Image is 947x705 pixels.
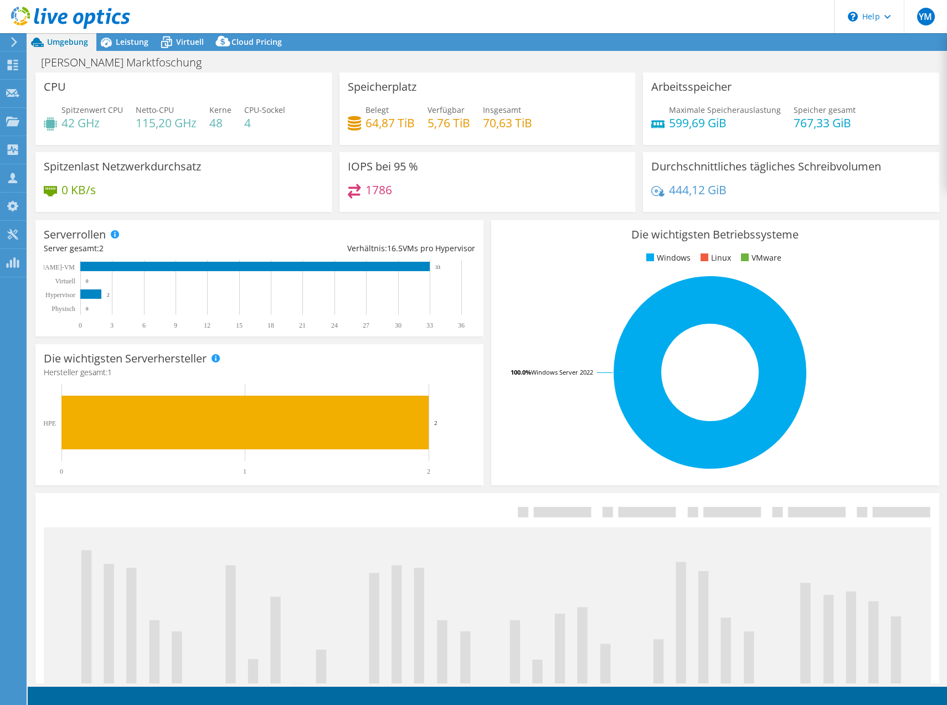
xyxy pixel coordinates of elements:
[531,368,593,376] tspan: Windows Server 2022
[267,322,274,329] text: 18
[36,56,219,69] h1: [PERSON_NAME] Marktfoschung
[434,419,438,426] text: 2
[136,105,174,115] span: Netto-CPU
[43,419,56,427] text: HPE
[428,105,465,115] span: Verfügbar
[55,277,75,285] text: Virtuell
[348,160,418,173] h3: IOPS bei 95 %
[116,37,148,47] span: Leistung
[244,117,285,129] h4: 4
[738,252,781,264] li: VMware
[44,160,201,173] h3: Spitzenlast Netzwerkdurchsatz
[669,117,781,129] h4: 599,69 GiB
[243,468,246,475] text: 1
[794,117,856,129] h4: 767,33 GiB
[204,322,210,329] text: 12
[848,12,858,22] svg: \n
[651,160,881,173] h3: Durchschnittliches tägliches Schreibvolumen
[259,242,475,255] div: Verhältnis: VMs pro Hypervisor
[99,243,104,253] span: 2
[366,105,389,115] span: Belegt
[348,81,416,93] h3: Speicherplatz
[142,322,146,329] text: 6
[209,105,231,115] span: Kerne
[47,37,88,47] span: Umgebung
[61,184,96,196] h4: 0 KB/s
[236,322,243,329] text: 15
[669,184,727,196] h4: 444,12 GiB
[917,8,935,25] span: YM
[110,322,114,329] text: 3
[44,81,66,93] h3: CPU
[174,322,177,329] text: 9
[107,292,110,298] text: 2
[500,229,931,241] h3: Die wichtigsten Betriebssysteme
[176,37,204,47] span: Virtuell
[483,117,532,129] h4: 70,63 TiB
[363,322,369,329] text: 27
[44,242,259,255] div: Server gesamt:
[669,105,781,115] span: Maximale Speicherauslastung
[86,306,89,312] text: 0
[136,117,197,129] h4: 115,20 GHz
[244,105,285,115] span: CPU-Sockel
[458,322,465,329] text: 36
[644,252,691,264] li: Windows
[60,468,63,475] text: 0
[44,229,106,241] h3: Serverrollen
[299,322,306,329] text: 21
[331,322,338,329] text: 24
[107,367,112,377] span: 1
[387,243,403,253] span: 16.5
[698,252,731,264] li: Linux
[435,265,441,270] text: 33
[395,322,402,329] text: 30
[79,322,82,329] text: 0
[651,81,732,93] h3: Arbeitsspeicher
[366,184,392,196] h4: 1786
[209,117,231,129] h4: 48
[794,105,856,115] span: Speicher gesamt
[427,468,430,475] text: 2
[483,105,521,115] span: Insgesamt
[426,322,433,329] text: 33
[231,37,282,47] span: Cloud Pricing
[86,278,89,284] text: 0
[52,305,75,313] text: Physisch
[61,105,123,115] span: Spitzenwert CPU
[44,352,207,365] h3: Die wichtigsten Serverhersteller
[44,366,475,379] h4: Hersteller gesamt:
[61,117,123,129] h4: 42 GHz
[45,291,75,299] text: Hypervisor
[428,117,470,129] h4: 5,76 TiB
[366,117,415,129] h4: 64,87 TiB
[511,368,531,376] tspan: 100.0%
